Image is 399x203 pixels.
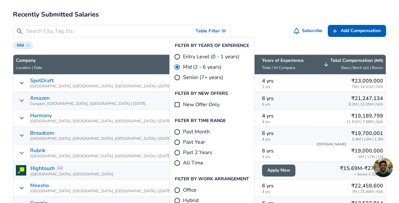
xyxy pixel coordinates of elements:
[175,176,249,182] p: Filter By Work Arrangement
[183,159,203,167] span: All Time
[351,85,383,89] span: 7M | 16.01M | N/A
[262,190,309,194] span: 4 yrs
[340,164,383,172] p: ₹15.69M-₹27.9M
[341,27,381,35] span: Add Compensation
[183,138,205,146] span: Past Year
[262,85,309,89] span: 2 yrs
[175,42,249,49] p: Filter By Years Of Experience
[14,43,27,48] span: Mid
[30,137,171,141] span: [GEOGRAPHIC_DATA], [GEOGRAPHIC_DATA], [GEOGRAPHIC_DATA] | [DATE]
[30,172,113,176] span: [GEOGRAPHIC_DATA], [GEOGRAPHIC_DATA]
[175,90,228,97] p: Filter By New Offers
[13,41,33,49] div: Mid
[183,63,222,71] span: Mid (2 - 6 years)
[30,154,171,158] span: [GEOGRAPHIC_DATA], [GEOGRAPHIC_DATA], [GEOGRAPHIC_DATA] | [DATE]
[262,65,295,70] span: Total / At Company
[193,25,230,37] button: Toggle Search Filters
[262,77,309,85] p: 4 yrs
[262,112,309,120] p: 4 yrs
[348,102,383,107] span: 8.2M | 13.05M | N/A
[351,190,383,194] span: 7M | 15.46M | N/A
[30,164,55,172] a: Hightouch
[351,77,383,85] p: ₹23,009,000
[346,120,383,124] span: 11.51M | 7.68M | N/A
[16,57,51,72] span: CompanyLocation | Date
[183,128,210,136] span: Past Month
[348,95,383,102] p: ₹21,247,134
[16,65,42,70] span: Location | Date
[30,102,146,106] span: Gurgaon, [GEOGRAPHIC_DATA], [GEOGRAPHIC_DATA] | [DATE]
[351,130,383,137] p: ₹19,700,001
[175,118,226,124] p: Filter By Time Range
[262,137,309,141] span: 4 yrs
[30,113,52,118] a: Harmony
[30,189,171,193] span: [GEOGRAPHIC_DATA], [GEOGRAPHIC_DATA], [GEOGRAPHIC_DATA] | [DATE]
[373,158,393,177] div: Open chat
[330,57,383,64] p: Total Compensation
[346,112,383,120] p: ₹19,189,799
[26,27,190,35] input: Search City, Tag, Etc
[183,53,239,61] span: Entry Level (0 - 1 years)
[351,137,383,141] span: 5.4M | 13M | 1.3M
[374,58,383,63] button: (INR)
[314,57,383,72] span: Total Compensation (INR) Base | Stock (yr) | Bonus
[262,120,309,124] span: 4 yrs
[262,102,309,107] span: 6 yrs
[183,73,223,81] span: Senior (7+ years)
[328,25,386,37] a: Add Compensation
[16,57,42,64] p: Company
[16,165,26,175] img: hightouchlogo.png
[30,148,45,153] a: Rubrik
[262,164,295,176] a: Apply Now
[13,9,386,20] h2: Recently Submitted Salaries
[30,95,50,101] a: Amazon
[183,149,212,156] span: Past 2 Years
[183,101,220,108] span: New Offer Only
[262,147,309,155] p: 6 yrs
[341,65,383,70] span: Base | Stock (yr) | Bonus
[262,130,309,137] p: 6 yrs
[30,78,54,84] a: SpotDraft
[262,155,309,159] span: 3 yrs
[351,182,383,190] p: ₹22,459,600
[262,57,309,64] p: Years of Experience
[30,84,171,88] span: [GEOGRAPHIC_DATA], [GEOGRAPHIC_DATA], [GEOGRAPHIC_DATA] | [DATE]
[262,95,309,102] p: 6 yrs
[351,147,383,155] p: ₹19,000,000
[354,172,383,176] span: + Series C Equity
[56,165,64,171] a: Ad
[351,155,383,159] span: 6M | 12M | 1M
[262,182,309,190] p: 6 yrs
[183,186,197,194] span: Office
[30,130,54,136] a: Broadcom
[30,183,49,188] a: Meesho
[292,25,325,37] button: Subscribe
[30,119,171,123] span: [GEOGRAPHIC_DATA], [GEOGRAPHIC_DATA], [GEOGRAPHIC_DATA] | [DATE]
